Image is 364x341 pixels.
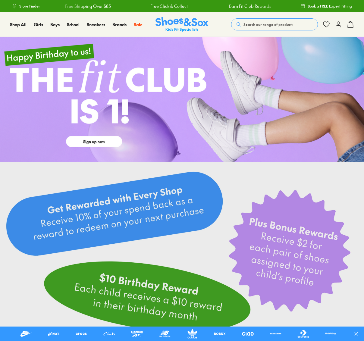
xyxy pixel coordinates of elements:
[243,22,293,27] span: Search our range of products
[112,21,127,27] span: Brands
[67,21,80,28] a: School
[34,21,43,28] a: Girls
[308,3,352,9] span: Book a FREE Expert Fitting
[87,21,105,27] span: Sneakers
[155,17,209,32] img: SNS_Logo_Responsive.svg
[65,3,111,9] a: Free Shipping Over $85
[134,21,143,27] span: Sale
[155,17,209,32] a: Shoes & Sox
[112,21,127,28] a: Brands
[300,1,352,11] a: Book a FREE Expert Fitting
[87,21,105,28] a: Sneakers
[231,18,318,30] button: Search our range of products
[19,3,40,9] span: Store Finder
[134,21,143,28] a: Sale
[10,21,27,28] a: Shop All
[150,3,188,9] a: Free Click & Collect
[50,21,60,28] a: Boys
[12,1,40,11] a: Store Finder
[50,21,60,27] span: Boys
[34,21,43,27] span: Girls
[229,3,271,9] a: Earn Fit Club Rewards
[10,21,27,27] span: Shop All
[67,21,80,27] span: School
